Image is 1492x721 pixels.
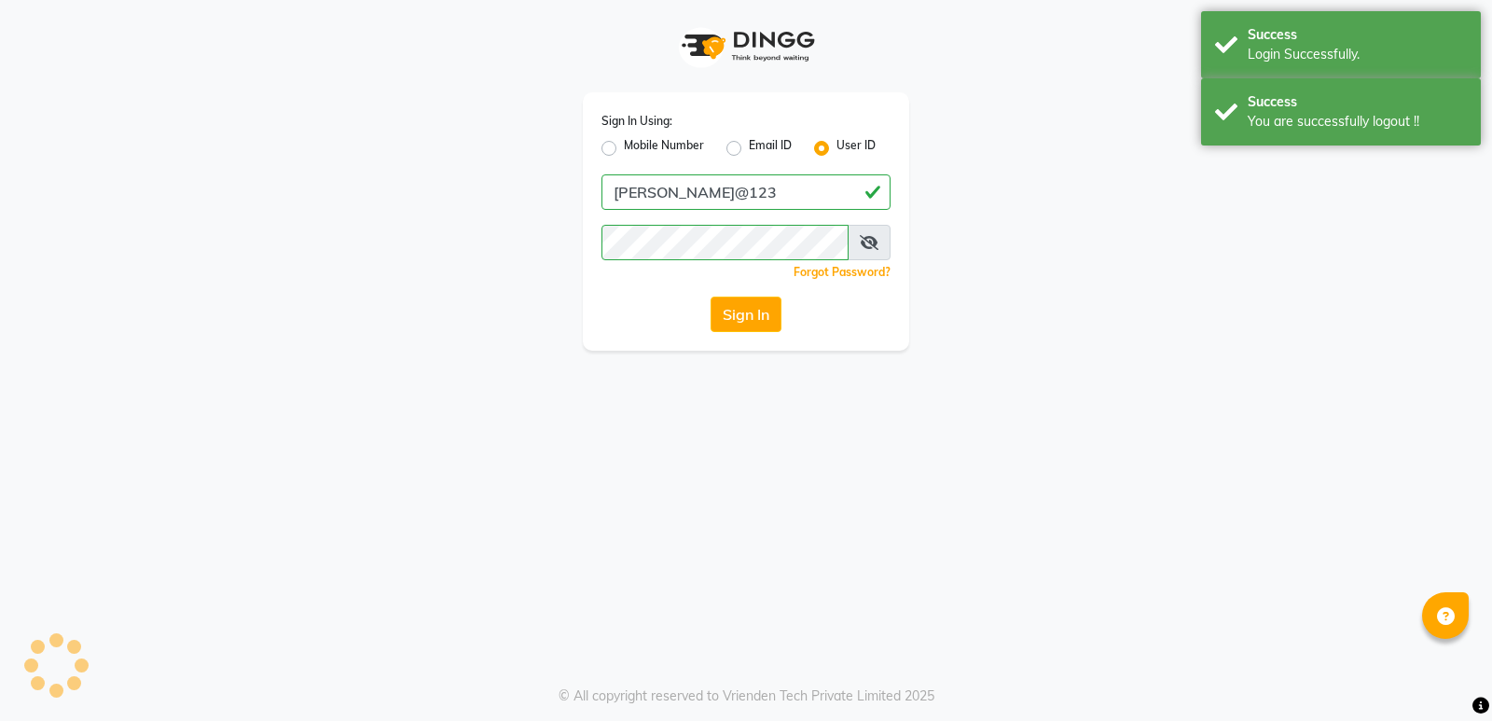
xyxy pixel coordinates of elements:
[601,174,891,210] input: Username
[601,225,849,260] input: Username
[601,113,672,130] label: Sign In Using:
[1248,112,1467,132] div: You are successfully logout !!
[836,137,876,159] label: User ID
[1248,92,1467,112] div: Success
[749,137,792,159] label: Email ID
[794,265,891,279] a: Forgot Password?
[711,297,781,332] button: Sign In
[1248,45,1467,64] div: Login Successfully.
[671,19,821,74] img: logo1.svg
[1414,646,1473,702] iframe: chat widget
[624,137,704,159] label: Mobile Number
[1248,25,1467,45] div: Success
